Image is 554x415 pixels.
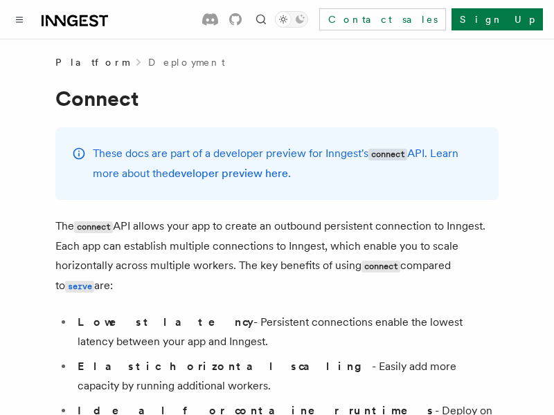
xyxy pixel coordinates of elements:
[55,86,499,111] h1: Connect
[55,216,499,296] p: The API allows your app to create an outbound persistent connection to Inngest. Each app can esta...
[78,360,372,373] strong: Elastic horizontal scaling
[253,11,269,28] button: Find something...
[93,144,482,183] p: These docs are part of a developer preview for Inngest's API. Learn more about the .
[368,149,407,160] code: connect
[73,357,499,396] li: - Easily add more capacity by running additional workers.
[319,8,446,30] a: Contact sales
[275,11,308,28] button: Toggle dark mode
[168,167,288,180] a: developer preview here
[73,313,499,351] li: - Persistent connections enable the lowest latency between your app and Inngest.
[55,55,129,69] span: Platform
[148,55,225,69] a: Deployment
[65,279,94,292] a: serve
[74,221,113,233] code: connect
[452,8,543,30] a: Sign Up
[11,11,28,28] button: Toggle navigation
[65,281,94,293] code: serve
[361,261,400,273] code: connect
[78,315,253,329] strong: Lowest latency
